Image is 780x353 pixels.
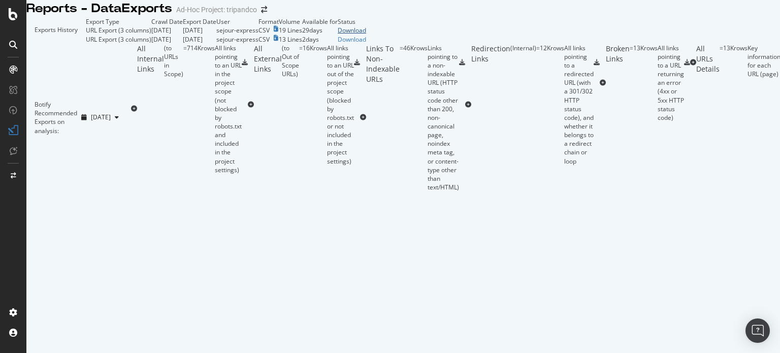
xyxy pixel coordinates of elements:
[459,59,465,66] div: csv-export
[510,44,536,166] div: ( Internal )
[164,44,183,174] div: ( to URLs in Scope )
[536,44,564,166] div: = 12K rows
[564,44,594,166] div: All links pointing to a redirected URL (with a 301/302 HTTP status code), and whether it belongs ...
[745,318,770,343] div: Open Intercom Messenger
[302,26,338,35] td: 29 days
[338,26,366,35] a: Download
[282,44,299,166] div: ( to Out of Scope URLs )
[258,26,270,35] div: CSV
[658,44,684,122] div: All links pointing to a URL returning an error (4xx or 5xx HTTP status code)
[720,44,747,82] div: = 13K rows
[400,44,428,191] div: = 46K rows
[35,25,78,35] div: Exports History
[216,26,258,35] td: sejour-express
[279,17,302,26] td: Volume
[327,44,354,166] div: All links pointing to an URL out of the project scope (blocked by robots.txt or not included in t...
[302,35,338,44] td: 2 days
[354,59,360,66] div: csv-export
[630,44,658,122] div: = 13K rows
[151,35,183,44] td: [DATE]
[684,59,690,66] div: csv-export
[86,35,151,44] div: URL Export (3 columns)
[35,100,77,135] div: Botify Recommended Exports on analysis:
[183,44,215,174] div: = 714K rows
[183,26,216,35] td: [DATE]
[338,17,366,26] td: Status
[302,17,338,26] td: Available for
[594,59,600,66] div: csv-export
[216,17,258,26] td: User
[137,44,164,174] div: All Internal Links
[258,35,270,44] div: CSV
[299,44,327,166] div: = 16K rows
[86,26,151,35] div: URL Export (3 columns)
[366,44,400,191] div: Links To Non-Indexable URLs
[428,44,459,191] div: Links pointing to a non-indexable URL (HTTP status code other than 200, non-canonical page, noind...
[77,109,123,125] button: [DATE]
[606,44,630,122] div: Broken Links
[86,17,151,26] td: Export Type
[183,35,216,44] td: [DATE]
[696,44,720,82] div: All URLs Details
[183,17,216,26] td: Export Date
[216,35,258,44] td: sejour-express
[91,113,111,121] span: 2025 Oct. 4th
[258,17,279,26] td: Format
[279,35,302,44] td: 13 Lines
[151,17,183,26] td: Crawl Date
[215,44,242,174] div: All links pointing to an URL in the project scope (not blocked by robots.txt and included in the ...
[176,5,257,15] div: Ad-Hoc Project: tripandco
[338,35,366,44] a: Download
[261,6,267,13] div: arrow-right-arrow-left
[242,59,248,66] div: csv-export
[151,26,183,35] td: [DATE]
[471,44,510,166] div: Redirection Links
[279,26,302,35] td: 19 Lines
[254,44,282,166] div: All External Links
